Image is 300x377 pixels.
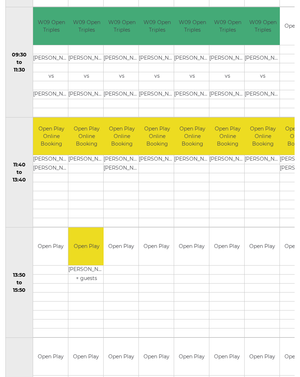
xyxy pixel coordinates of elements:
[33,155,69,164] td: [PERSON_NAME]
[174,7,210,45] td: W09 Open Triples
[33,7,69,45] td: W09 Open Triples
[245,118,281,155] td: Open Play Online Booking
[104,164,140,173] td: [PERSON_NAME]
[174,227,209,265] td: Open Play
[104,72,140,81] td: vs
[104,118,140,155] td: Open Play Online Booking
[104,54,140,63] td: [PERSON_NAME]
[68,265,105,274] td: [PERSON_NAME] (G)
[68,7,105,45] td: W09 Open Triples
[104,227,138,265] td: Open Play
[209,338,244,376] td: Open Play
[245,54,281,63] td: [PERSON_NAME]
[68,338,103,376] td: Open Play
[68,90,105,99] td: [PERSON_NAME]
[245,72,281,81] td: vs
[245,90,281,99] td: [PERSON_NAME]
[245,338,279,376] td: Open Play
[104,155,140,164] td: [PERSON_NAME]
[33,338,68,376] td: Open Play
[139,227,174,265] td: Open Play
[245,7,281,45] td: W09 Open Triples
[6,117,33,227] td: 11:40 to 13:40
[209,90,246,99] td: [PERSON_NAME]
[33,227,68,265] td: Open Play
[139,338,174,376] td: Open Play
[68,155,105,164] td: [PERSON_NAME]
[174,72,210,81] td: vs
[6,227,33,338] td: 13:50 to 15:50
[245,227,279,265] td: Open Play
[104,338,138,376] td: Open Play
[174,118,210,155] td: Open Play Online Booking
[139,90,175,99] td: [PERSON_NAME]
[209,7,246,45] td: W09 Open Triples
[33,118,69,155] td: Open Play Online Booking
[139,155,175,164] td: [PERSON_NAME]
[174,90,210,99] td: [PERSON_NAME]
[209,155,246,164] td: [PERSON_NAME]
[209,118,246,155] td: Open Play Online Booking
[33,54,69,63] td: [PERSON_NAME]
[68,227,105,265] td: Open Play
[174,338,209,376] td: Open Play
[139,7,175,45] td: W09 Open Triples
[33,90,69,99] td: [PERSON_NAME]
[33,72,69,81] td: vs
[209,72,246,81] td: vs
[104,90,140,99] td: [PERSON_NAME]
[139,72,175,81] td: vs
[209,227,244,265] td: Open Play
[68,118,105,155] td: Open Play Online Booking
[139,118,175,155] td: Open Play Online Booking
[68,274,105,283] td: + guests
[33,164,69,173] td: [PERSON_NAME]
[174,155,210,164] td: [PERSON_NAME]
[68,72,105,81] td: vs
[209,54,246,63] td: [PERSON_NAME]
[174,54,210,63] td: [PERSON_NAME]
[6,7,33,118] td: 09:30 to 11:30
[68,54,105,63] td: [PERSON_NAME]
[139,54,175,63] td: [PERSON_NAME]
[104,7,140,45] td: W09 Open Triples
[245,155,281,164] td: [PERSON_NAME]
